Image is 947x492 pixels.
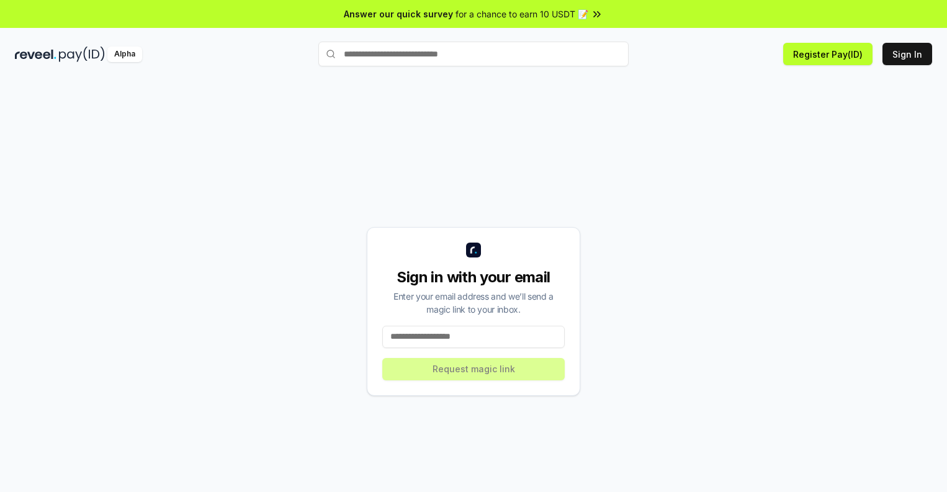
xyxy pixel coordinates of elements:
img: logo_small [466,243,481,257]
div: Alpha [107,47,142,62]
button: Register Pay(ID) [783,43,873,65]
div: Sign in with your email [382,267,565,287]
div: Enter your email address and we’ll send a magic link to your inbox. [382,290,565,316]
button: Sign In [882,43,932,65]
span: Answer our quick survey [344,7,453,20]
img: reveel_dark [15,47,56,62]
img: pay_id [59,47,105,62]
span: for a chance to earn 10 USDT 📝 [456,7,588,20]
